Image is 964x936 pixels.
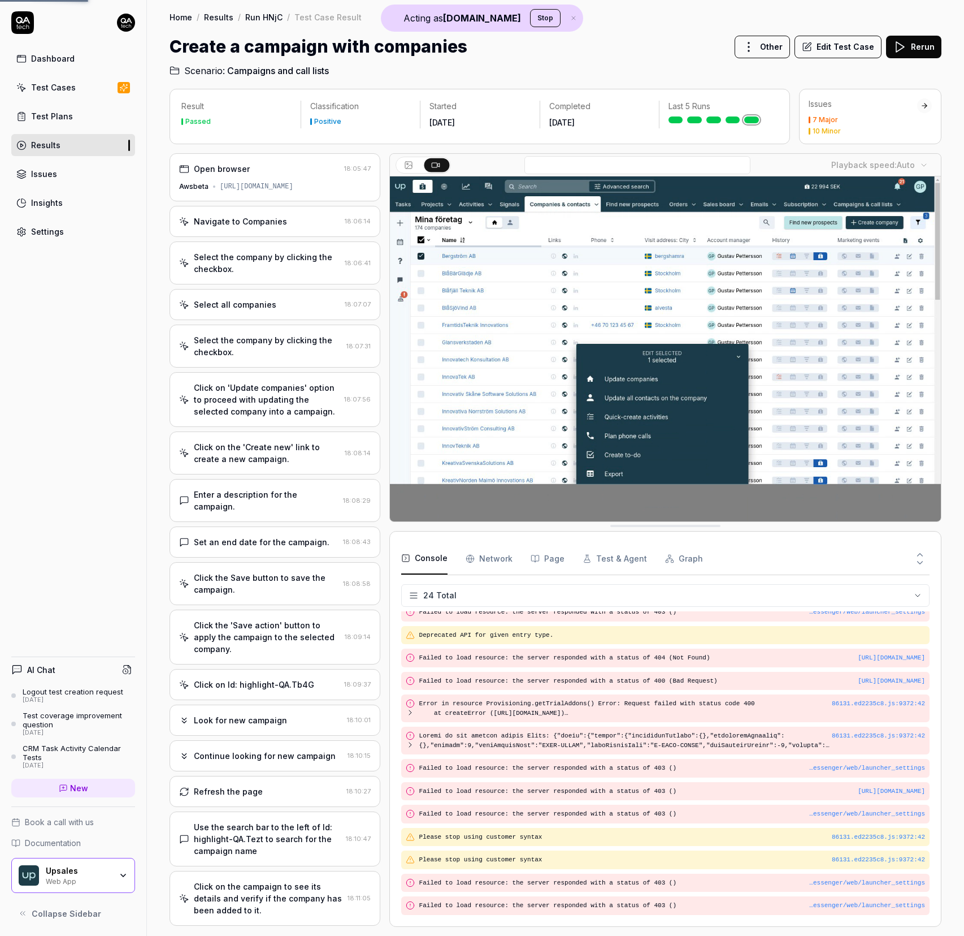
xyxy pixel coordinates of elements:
div: [URL][DOMAIN_NAME] [858,653,925,663]
button: Upsales LogoUpsalesWeb App [11,858,135,893]
div: Passed [185,118,211,125]
time: 18:07:07 [345,300,371,308]
button: …essenger/web/launcher_settings [809,901,925,911]
button: 86131.ed2235c8.js:9372:42 [832,833,925,842]
time: 18:08:43 [343,538,371,546]
div: Upsales [46,866,111,876]
div: Click on 'Update companies' option to proceed with updating the selected company into a campaign. [194,382,340,417]
button: …essenger/web/launcher_settings [809,764,925,773]
div: / [287,11,290,23]
pre: Please stop using customer syntax [419,833,925,842]
button: 86131.ed2235c8.js:9372:42 [832,699,925,709]
div: Navigate to Companies [194,215,287,227]
div: Click the 'Save action' button to apply the campaign to the selected company. [194,619,340,655]
a: Run HNjC [245,11,283,23]
div: [URL][DOMAIN_NAME] [220,182,293,192]
div: / [238,11,241,23]
div: [DATE] [23,696,123,704]
div: Insights [31,197,63,209]
div: …essenger/web/launcher_settings [809,878,925,888]
div: Logout test creation request [23,687,123,696]
button: …essenger/web/launcher_settings [809,607,925,617]
pre: Failed to load resource: the server responded with a status of 403 () [419,607,925,617]
div: Click on Id: highlight-QA.Tb4G [194,679,314,691]
pre: Failed to load resource: the server responded with a status of 403 () [419,809,925,819]
button: Test & Agent [583,543,647,575]
p: Last 5 Runs [668,101,769,112]
p: Completed [549,101,650,112]
div: Use the search bar to the left of Id: highlight-QA.Tezt to search for the campaign name [194,821,341,857]
button: [URL][DOMAIN_NAME] [858,676,925,686]
button: Graph [665,543,703,575]
div: Refresh the page [194,786,263,797]
h1: Create a campaign with companies [170,34,467,59]
a: Test coverage improvement question[DATE] [11,711,135,737]
time: 18:06:41 [345,259,371,267]
button: Page [531,543,564,575]
div: [DATE] [23,729,135,737]
div: Select all companies [194,299,276,310]
div: [DATE] [23,762,135,770]
div: Awsbeta [179,182,209,192]
time: 18:05:47 [344,165,371,172]
div: Open browser [194,163,250,175]
div: 10 Minor [813,128,841,135]
button: …essenger/web/launcher_settings [809,809,925,819]
a: Dashboard [11,48,135,70]
time: 18:09:14 [345,633,371,641]
div: Set an end date for the campaign. [194,536,329,548]
time: 18:10:27 [346,787,371,795]
time: [DATE] [429,118,455,127]
div: Click the Save button to save the campaign. [194,572,338,596]
pre: Failed to load resource: the server responded with a status of 404 (Not Found) [419,653,925,663]
a: Test Cases [11,76,135,98]
button: Edit Test Case [794,36,882,58]
a: Documentation [11,837,135,849]
pre: Failed to load resource: the server responded with a status of 403 () [419,901,925,911]
div: Select the company by clicking the checkbox. [194,334,342,358]
a: Results [204,11,233,23]
div: Positive [314,118,341,125]
time: 18:08:14 [345,449,371,457]
pre: Failed to load resource: the server responded with a status of 403 () [419,764,925,773]
pre: Failed to load resource: the server responded with a status of 403 () [419,878,925,888]
a: New [11,779,135,797]
a: Results [11,134,135,156]
div: 7 Major [813,117,838,123]
span: Documentation [25,837,81,849]
button: Rerun [886,36,941,58]
span: Campaigns and call lists [227,64,329,77]
div: Enter a description for the campaign. [194,489,338,512]
div: / [197,11,199,23]
img: Upsales Logo [19,865,39,886]
div: Issues [31,168,57,180]
p: Classification [310,101,411,112]
div: Look for new campaign [194,714,287,726]
a: Home [170,11,192,23]
span: Collapse Sidebar [32,908,101,920]
button: [URL][DOMAIN_NAME] [858,787,925,796]
div: Test coverage improvement question [23,711,135,730]
div: Test Cases [31,81,76,93]
button: Stop [530,9,561,27]
div: 86131.ed2235c8.js : 9372 : 42 [832,699,925,709]
time: 18:10:15 [348,752,371,760]
pre: Failed to load resource: the server responded with a status of 400 (Bad Request) [419,676,925,686]
button: Console [401,543,448,575]
a: Test Plans [11,105,135,127]
button: 86131.ed2235c8.js:9372:42 [832,731,925,741]
div: Web App [46,876,111,885]
a: Settings [11,221,135,243]
p: Started [429,101,530,112]
time: 18:10:01 [347,716,371,724]
div: 86131.ed2235c8.js : 9372 : 42 [832,855,925,865]
div: Test Case Result [294,11,362,23]
div: Dashboard [31,53,75,64]
div: 86131.ed2235c8.js : 9372 : 42 [832,833,925,842]
button: Other [735,36,790,58]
